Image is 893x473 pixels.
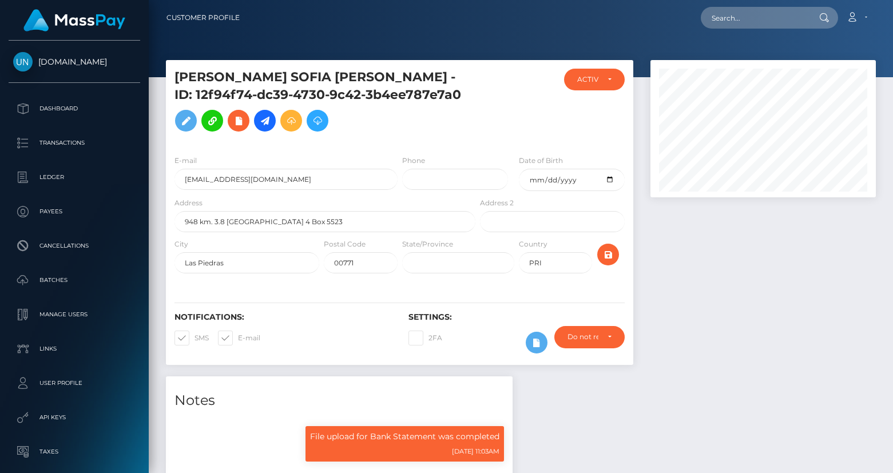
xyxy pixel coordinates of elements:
button: Do not require [554,326,625,348]
a: Taxes [9,438,140,466]
label: Postal Code [324,239,366,249]
p: Manage Users [13,306,136,323]
p: Links [13,340,136,357]
label: Country [519,239,547,249]
span: [DOMAIN_NAME] [9,57,140,67]
label: Address [174,198,203,208]
a: API Keys [9,403,140,432]
a: Batches [9,266,140,295]
p: API Keys [13,409,136,426]
a: Manage Users [9,300,140,329]
p: Dashboard [13,100,136,117]
p: Taxes [13,443,136,460]
button: ACTIVE [564,69,625,90]
label: SMS [174,331,209,345]
p: Payees [13,203,136,220]
div: Do not require [567,332,598,341]
a: Ledger [9,163,140,192]
p: Transactions [13,134,136,152]
label: 2FA [408,331,442,345]
p: Ledger [13,169,136,186]
img: Unlockt.me [13,52,33,71]
label: Date of Birth [519,156,563,166]
img: MassPay Logo [23,9,125,31]
label: Phone [402,156,425,166]
a: Cancellations [9,232,140,260]
a: Initiate Payout [254,110,276,132]
p: User Profile [13,375,136,392]
a: Payees [9,197,140,226]
label: E-mail [218,331,260,345]
a: Customer Profile [166,6,240,30]
a: User Profile [9,369,140,398]
h6: Notifications: [174,312,391,322]
a: Dashboard [9,94,140,123]
label: Address 2 [480,198,514,208]
label: State/Province [402,239,453,249]
h5: [PERSON_NAME] SOFIA [PERSON_NAME] - ID: 12f94f74-dc39-4730-9c42-3b4ee787e7a0 [174,69,469,137]
p: Cancellations [13,237,136,255]
a: Transactions [9,129,140,157]
a: Links [9,335,140,363]
div: ACTIVE [577,75,598,84]
p: File upload for Bank Statement was completed [310,431,499,443]
h4: Notes [174,391,504,411]
small: [DATE] 11:03AM [452,447,499,455]
h6: Settings: [408,312,625,322]
label: City [174,239,188,249]
input: Search... [701,7,808,29]
p: Batches [13,272,136,289]
label: E-mail [174,156,197,166]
